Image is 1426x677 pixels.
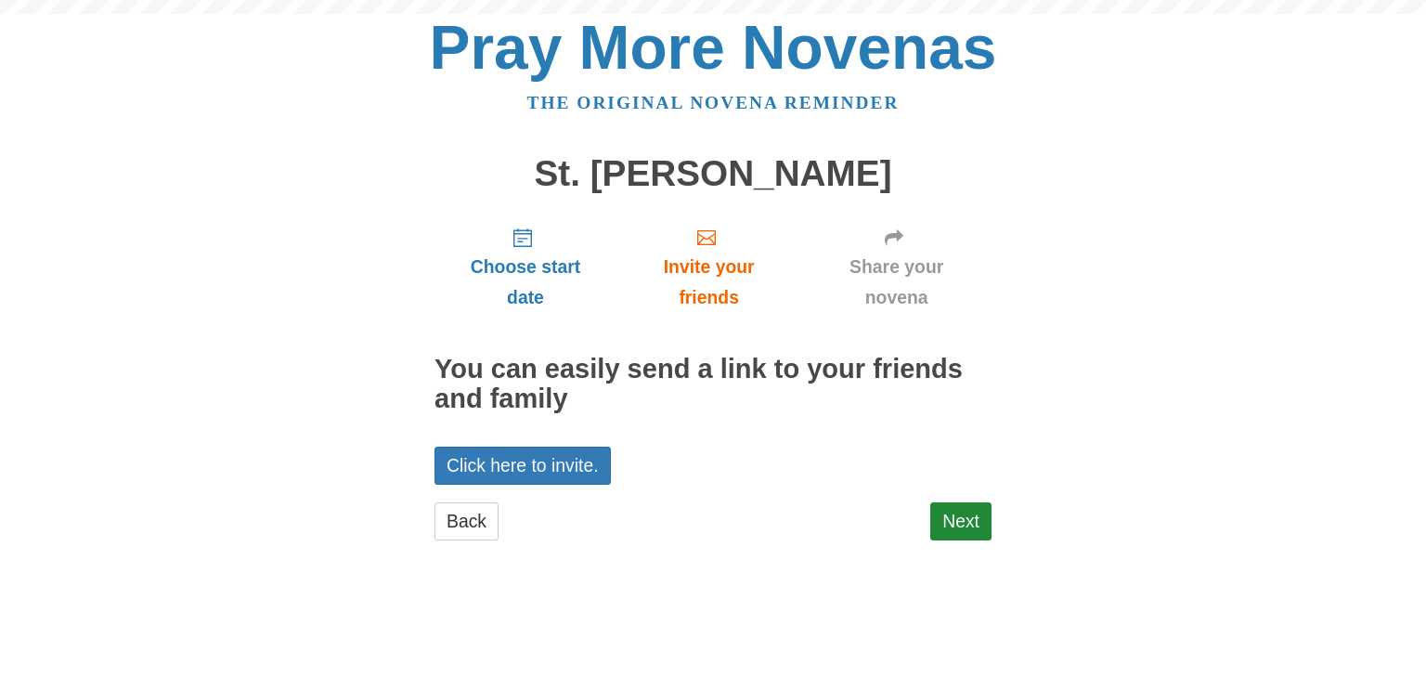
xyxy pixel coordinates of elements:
a: Click here to invite. [434,447,611,485]
a: Choose start date [434,212,616,322]
a: Back [434,502,499,540]
h1: St. [PERSON_NAME] [434,154,992,194]
a: Pray More Novenas [430,13,997,82]
a: Invite your friends [616,212,801,322]
span: Choose start date [453,252,598,313]
a: Share your novena [801,212,992,322]
span: Share your novena [820,252,973,313]
h2: You can easily send a link to your friends and family [434,355,992,414]
span: Invite your friends [635,252,783,313]
a: The original novena reminder [527,93,900,112]
a: Next [930,502,992,540]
